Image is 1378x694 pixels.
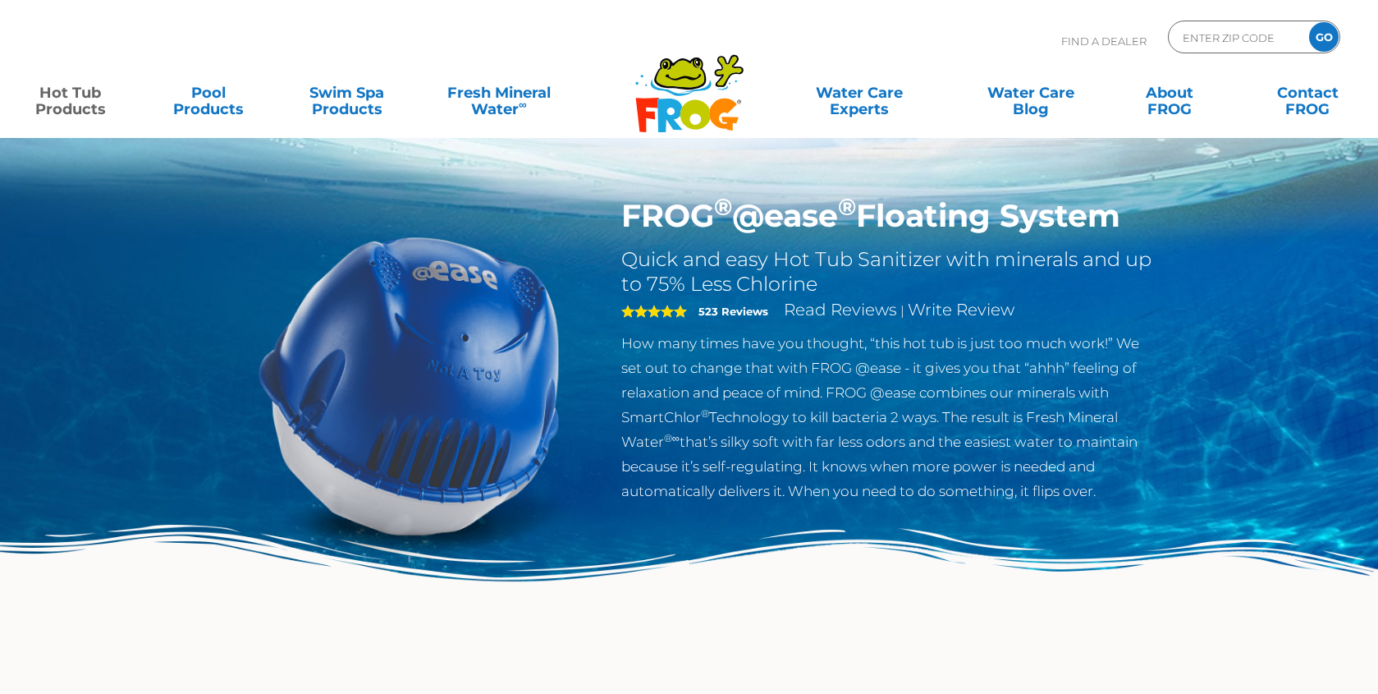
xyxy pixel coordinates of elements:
[771,76,946,109] a: Water CareExperts
[1115,76,1223,109] a: AboutFROG
[900,303,904,319] span: |
[293,76,401,109] a: Swim SpaProducts
[977,76,1085,109] a: Water CareBlog
[155,76,263,109] a: PoolProducts
[621,331,1157,503] p: How many times have you thought, “this hot tub is just too much work!” We set out to change that ...
[664,432,680,444] sup: ®∞
[519,98,527,111] sup: ∞
[621,247,1157,296] h2: Quick and easy Hot Tub Sanitizer with minerals and up to 75% Less Chlorine
[1254,76,1362,109] a: ContactFROG
[16,76,124,109] a: Hot TubProducts
[432,76,566,109] a: Fresh MineralWater∞
[698,305,768,318] strong: 523 Reviews
[701,407,709,420] sup: ®
[1309,22,1339,52] input: GO
[908,300,1014,319] a: Write Review
[838,192,856,221] sup: ®
[784,300,897,319] a: Read Reviews
[626,33,753,133] img: Frog Products Logo
[1061,21,1147,62] p: Find A Dealer
[621,305,687,318] span: 5
[621,197,1157,235] h1: FROG @ease Floating System
[714,192,732,221] sup: ®
[222,197,597,573] img: hot-tub-product-atease-system.png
